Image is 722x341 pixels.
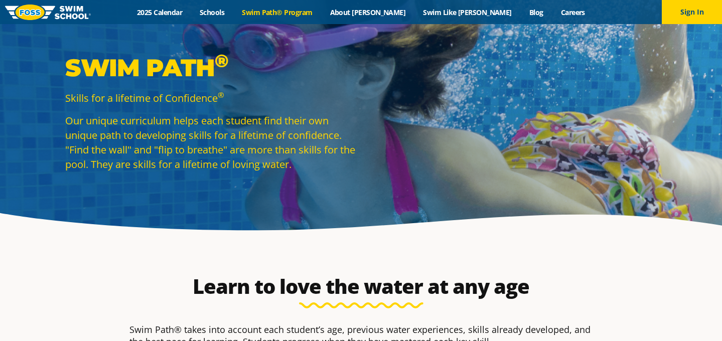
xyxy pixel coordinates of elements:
sup: ® [218,90,224,100]
sup: ® [215,50,228,72]
a: Blog [520,8,552,17]
a: Swim Path® Program [233,8,321,17]
a: About [PERSON_NAME] [321,8,414,17]
p: Skills for a lifetime of Confidence [65,91,356,105]
h2: Learn to love the water at any age [124,274,598,298]
a: Schools [191,8,233,17]
a: Swim Like [PERSON_NAME] [414,8,521,17]
p: Our unique curriculum helps each student find their own unique path to developing skills for a li... [65,113,356,172]
p: Swim Path [65,53,356,83]
img: FOSS Swim School Logo [5,5,91,20]
a: 2025 Calendar [128,8,191,17]
a: Careers [552,8,594,17]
